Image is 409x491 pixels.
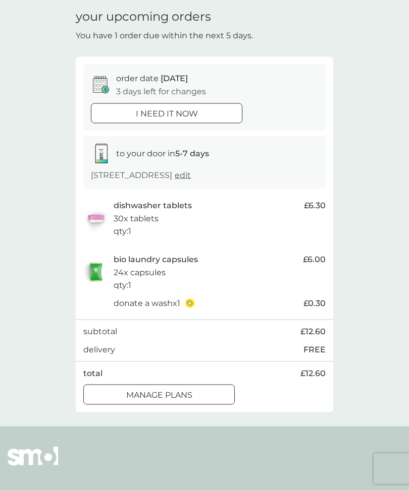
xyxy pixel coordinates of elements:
p: total [83,367,103,380]
p: donate a wash x 1 [114,297,180,310]
span: £12.60 [300,367,326,380]
span: £0.30 [303,297,326,310]
a: edit [175,170,191,180]
p: dishwasher tablets [114,199,192,212]
button: manage plans [83,385,235,405]
p: You have 1 order due within the next 5 days. [76,29,253,42]
p: manage plans [126,389,192,402]
p: qty : 1 [114,225,131,238]
p: bio laundry capsules [114,253,198,266]
h1: your upcoming orders [76,10,211,24]
p: 3 days left for changes [116,85,206,98]
p: subtotal [83,325,117,338]
p: order date [116,72,188,85]
button: i need it now [91,103,242,124]
p: delivery [83,343,115,356]
span: to your door in [116,149,209,158]
p: 24x capsules [114,266,166,279]
p: FREE [303,343,326,356]
span: £12.60 [300,325,326,338]
span: [DATE] [161,74,188,83]
img: smol [8,447,58,481]
span: £6.30 [304,199,326,212]
p: qty : 1 [114,279,131,292]
span: £6.00 [303,253,326,266]
p: i need it now [136,107,198,120]
strong: 5-7 days [175,149,209,158]
p: [STREET_ADDRESS] [91,169,191,182]
p: 30x tablets [114,212,159,225]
